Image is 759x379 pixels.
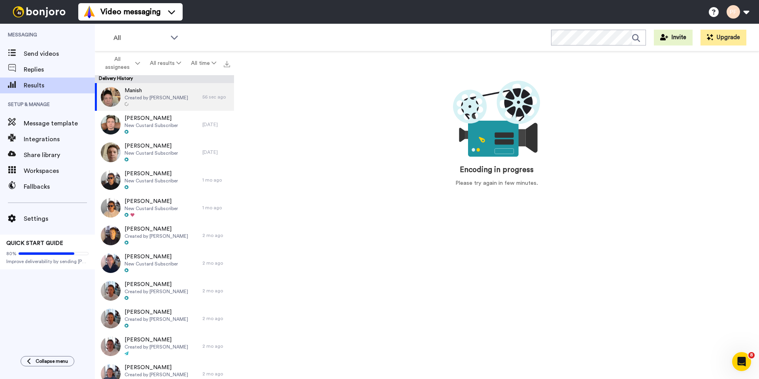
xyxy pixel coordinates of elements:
div: 2 mo ago [202,288,230,294]
a: ManishCreated by [PERSON_NAME]56 sec ago [95,83,234,111]
button: Invite [654,30,693,45]
button: Export all results that match these filters now. [221,57,232,69]
span: Settings [24,214,95,224]
span: All assignees [102,55,134,71]
img: 4174181b-b7e0-4d52-b746-c8d0df1294ce-thumb.jpg [101,253,121,273]
a: [PERSON_NAME]Created by [PERSON_NAME]2 mo ago [95,332,234,360]
div: 1 mo ago [202,205,230,211]
span: [PERSON_NAME] [125,225,188,233]
a: [PERSON_NAME]Created by [PERSON_NAME]2 mo ago [95,277,234,305]
a: [PERSON_NAME]Created by [PERSON_NAME]2 mo ago [95,305,234,332]
span: Send videos [24,49,95,59]
div: 56 sec ago [202,94,230,100]
a: [PERSON_NAME]New Custard Subscriber[DATE] [95,138,234,166]
img: af1ca31e-0a85-4cff-a4df-15fc528c2031-thumb.jpg [101,309,121,328]
span: New Custard Subscriber [125,205,178,212]
span: [PERSON_NAME] [125,364,188,371]
div: Encoding in progress [460,165,534,175]
img: vm-color.svg [83,6,96,18]
span: New Custard Subscriber [125,178,178,184]
span: 80% [6,250,17,257]
span: QUICK START GUIDE [6,241,63,246]
a: [PERSON_NAME]New Custard Subscriber1 mo ago [95,166,234,194]
span: Improve deliverability by sending [PERSON_NAME]’s from your own email [6,258,89,265]
div: 2 mo ago [202,371,230,377]
span: [PERSON_NAME] [125,308,188,316]
span: Manish [125,87,188,95]
span: [PERSON_NAME] [125,142,178,150]
img: 5383d5c2-5b62-4aa7-a856-48fe8dff82a4-thumb.jpg [101,115,121,135]
span: Created by [PERSON_NAME] [125,316,188,322]
span: Created by [PERSON_NAME] [125,233,188,239]
span: Fallbacks [24,182,95,191]
span: Created by [PERSON_NAME] [125,288,188,295]
span: Workspaces [24,166,95,176]
span: Share library [24,150,95,160]
div: 2 mo ago [202,343,230,349]
button: Upgrade [700,30,746,45]
img: e5fd42c2-a295-4a11-9b69-0f226acb2c0d-thumb.jpg [101,198,121,218]
span: Created by [PERSON_NAME] [125,344,188,350]
div: Please try again in few minutes. [455,179,538,188]
span: All [113,33,166,43]
span: [PERSON_NAME] [125,197,178,205]
img: 9262a610-02c2-4adf-8051-a179ef268c4b-thumb.jpg [101,336,121,356]
button: All time [186,56,221,70]
span: Video messaging [100,6,160,17]
span: Collapse menu [36,358,68,364]
span: Integrations [24,135,95,144]
img: 6e840184-a19b-439f-b589-0dca0ab6ae96-thumb.jpg [101,87,121,107]
div: [DATE] [202,149,230,155]
span: [PERSON_NAME] [125,170,178,178]
span: [PERSON_NAME] [125,336,188,344]
span: 8 [748,352,755,358]
a: [PERSON_NAME]New Custard Subscriber1 mo ago [95,194,234,222]
div: 2 mo ago [202,232,230,239]
div: [DATE] [202,121,230,128]
iframe: Intercom live chat [732,352,751,371]
a: [PERSON_NAME]Created by [PERSON_NAME]2 mo ago [95,222,234,249]
a: [PERSON_NAME]New Custard Subscriber2 mo ago [95,249,234,277]
span: [PERSON_NAME] [125,114,178,122]
a: [PERSON_NAME]New Custard Subscriber[DATE] [95,111,234,138]
div: Delivery History [95,75,234,83]
button: All results [145,56,186,70]
div: 2 mo ago [202,315,230,322]
img: bj-logo-header-white.svg [9,6,69,17]
div: 1 mo ago [202,177,230,183]
button: Collapse menu [21,356,74,366]
img: b1ecd556-69cd-4c64-a7a0-0c5c5e2fc178-thumb.jpg [101,170,121,190]
img: export.svg [224,61,230,67]
span: Created by [PERSON_NAME] [125,371,188,378]
span: Results [24,81,95,90]
img: e377faaa-a601-4ec0-9c20-a4ff93bc9c23-thumb.jpg [101,281,121,301]
span: New Custard Subscriber [125,150,178,156]
button: All assignees [96,52,145,74]
img: 906be059-8da8-48dc-acb8-26bf62a84817-thumb.jpg [101,226,121,245]
img: 2a1242b6-95bc-4897-b80b-afcd1e0ed868-thumb.jpg [101,142,121,162]
span: New Custard Subscriber [125,261,178,267]
span: Replies [24,65,95,74]
span: Message template [24,119,95,128]
div: animation [453,75,540,165]
div: 2 mo ago [202,260,230,266]
span: Created by [PERSON_NAME] [125,95,188,101]
span: [PERSON_NAME] [125,253,178,261]
span: [PERSON_NAME] [125,280,188,288]
span: New Custard Subscriber [125,122,178,129]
